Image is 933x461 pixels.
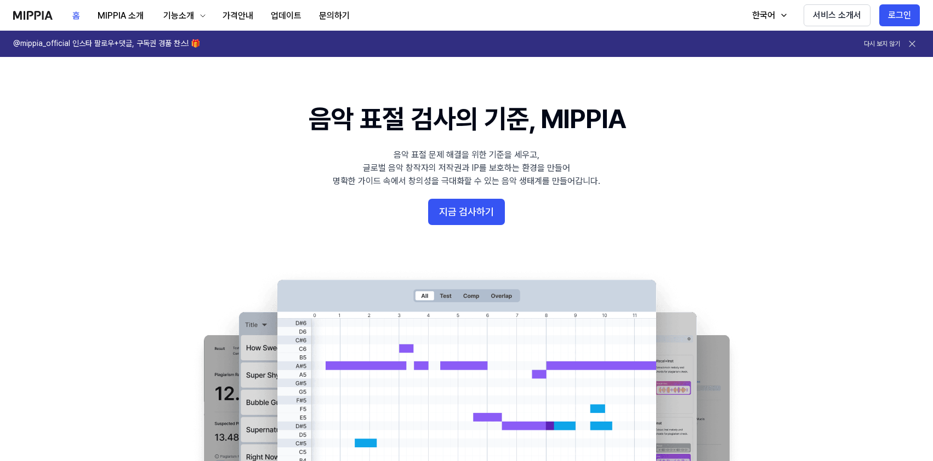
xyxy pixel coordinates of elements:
[333,148,600,188] div: 음악 표절 문제 해결을 위한 기준을 세우고, 글로벌 음악 창작자의 저작권과 IP를 보호하는 환경을 만들어 명확한 가이드 속에서 창의성을 극대화할 수 있는 음악 생태계를 만들어...
[804,4,871,26] button: 서비스 소개서
[13,11,53,20] img: logo
[64,1,89,31] a: 홈
[428,199,505,225] button: 지금 검사하기
[161,9,196,22] div: 기능소개
[879,4,920,26] button: 로그인
[741,4,795,26] button: 한국어
[750,9,777,22] div: 한국어
[864,39,900,49] button: 다시 보지 않기
[152,5,214,27] button: 기능소개
[310,5,359,27] button: 문의하기
[262,1,310,31] a: 업데이트
[262,5,310,27] button: 업데이트
[64,5,89,27] button: 홈
[309,101,625,137] h1: 음악 표절 검사의 기준, MIPPIA
[89,5,152,27] button: MIPPIA 소개
[13,38,200,49] h1: @mippia_official 인스타 팔로우+댓글, 구독권 경품 찬스! 🎁
[214,5,262,27] button: 가격안내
